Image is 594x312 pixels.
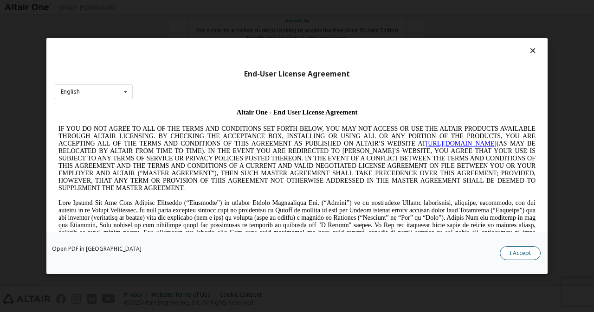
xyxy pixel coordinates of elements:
[182,4,303,11] span: Altair One - End User License Agreement
[4,20,481,87] span: IF YOU DO NOT AGREE TO ALL OF THE TERMS AND CONDITIONS SET FORTH BELOW, YOU MAY NOT ACCESS OR USE...
[500,246,541,260] button: I Accept
[55,70,539,79] div: End-User License Agreement
[371,35,442,42] a: [URL][DOMAIN_NAME]
[52,246,142,252] a: Open PDF in [GEOGRAPHIC_DATA]
[4,95,481,161] span: Lore Ipsumd Sit Ame Cons Adipisc Elitseddo (“Eiusmodte”) in utlabor Etdolo Magnaaliqua Eni. (“Adm...
[61,89,80,95] div: English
